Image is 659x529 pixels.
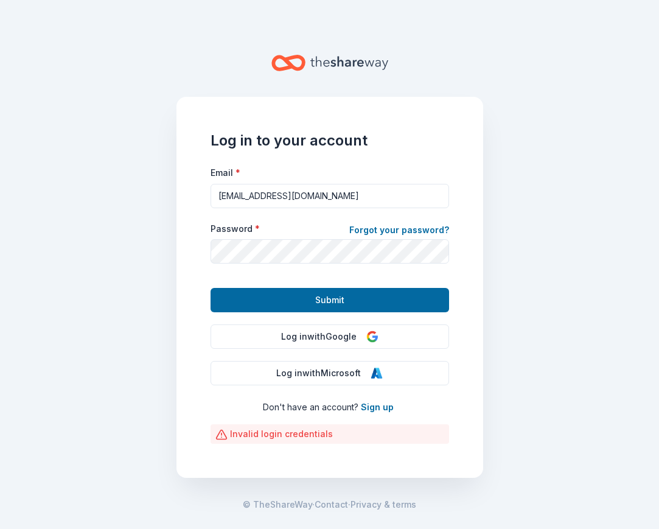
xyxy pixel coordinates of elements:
img: Microsoft Logo [371,367,383,379]
a: Sign up [361,402,394,412]
div: Invalid login credentials [211,424,449,444]
a: Privacy & terms [350,497,416,512]
a: Contact [315,497,348,512]
a: Forgot your password? [349,223,449,240]
a: Home [271,49,388,77]
h1: Log in to your account [211,131,449,150]
label: Password [211,223,260,235]
button: Log inwithMicrosoft [211,361,449,385]
label: Email [211,167,240,179]
span: Don ' t have an account? [263,402,358,412]
button: Submit [211,288,449,312]
span: © TheShareWay [243,499,312,510]
img: Google Logo [366,331,378,343]
span: Submit [315,293,344,307]
button: Log inwithGoogle [211,324,449,349]
span: · · [243,497,416,512]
